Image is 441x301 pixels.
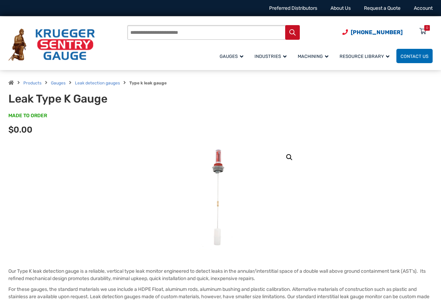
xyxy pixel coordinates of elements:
[199,145,242,250] img: Leak Detection Gauge
[340,54,389,59] span: Resource Library
[298,54,328,59] span: Machining
[51,81,66,85] a: Gauges
[396,49,433,63] a: Contact Us
[269,5,317,11] a: Preferred Distributors
[8,92,178,105] h1: Leak Type K Gauge
[426,25,428,31] div: 0
[351,29,403,36] span: [PHONE_NUMBER]
[8,268,433,282] p: Our Type K leak detection gauge is a reliable, vertical type leak monitor engineered to detect le...
[215,48,250,64] a: Gauges
[335,48,396,64] a: Resource Library
[250,48,294,64] a: Industries
[364,5,401,11] a: Request a Quote
[220,54,243,59] span: Gauges
[414,5,433,11] a: Account
[254,54,287,59] span: Industries
[401,54,428,59] span: Contact Us
[8,29,95,61] img: Krueger Sentry Gauge
[75,81,120,85] a: Leak detection gauges
[129,81,167,85] strong: Type k leak gauge
[342,28,403,37] a: Phone Number (920) 434-8860
[294,48,335,64] a: Machining
[8,112,47,119] span: MADE TO ORDER
[283,151,296,164] a: View full-screen image gallery
[23,81,41,85] a: Products
[330,5,351,11] a: About Us
[8,125,32,135] span: $0.00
